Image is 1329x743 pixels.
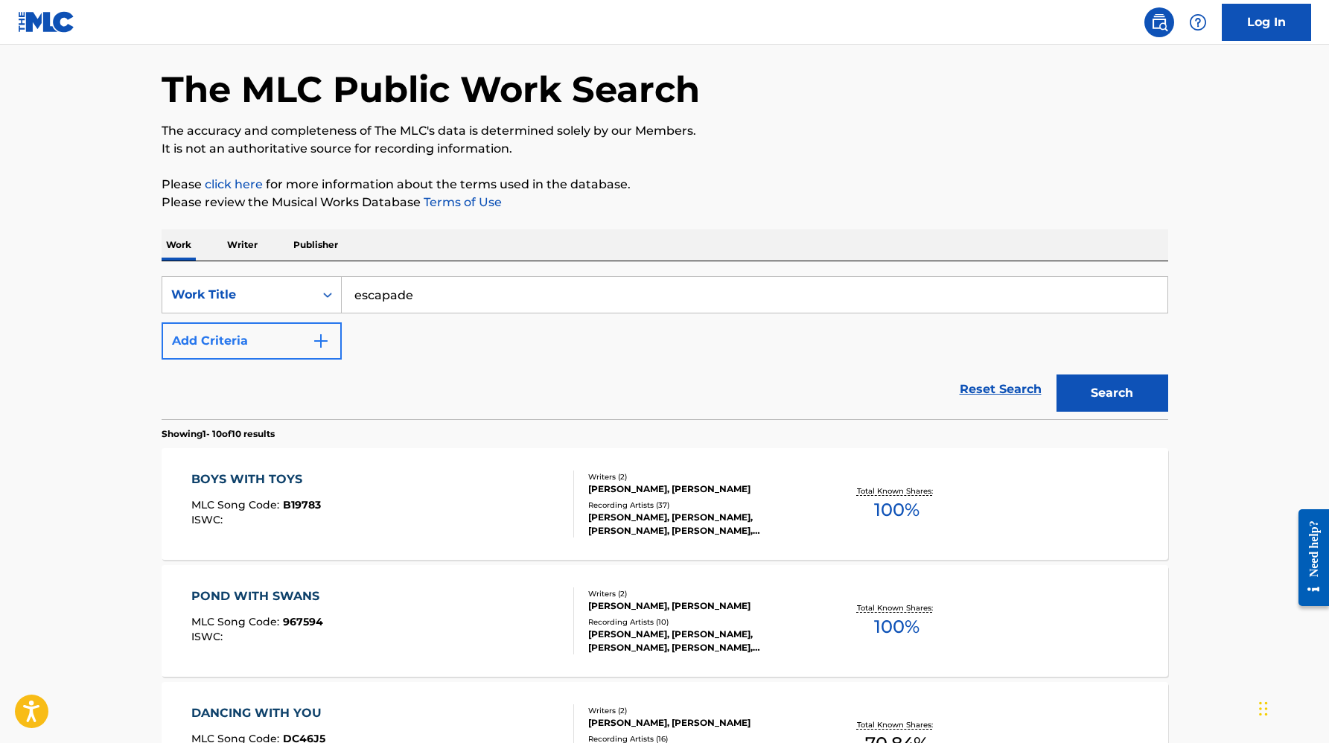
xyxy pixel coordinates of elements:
span: ISWC : [191,630,226,643]
div: [PERSON_NAME], [PERSON_NAME], [PERSON_NAME], [PERSON_NAME], [PERSON_NAME] [588,628,813,654]
img: help [1189,13,1207,31]
div: [PERSON_NAME], [PERSON_NAME] [588,482,813,496]
div: POND WITH SWANS [191,587,327,605]
span: 100 % [874,613,920,640]
p: Publisher [289,229,342,261]
div: [PERSON_NAME], [PERSON_NAME], [PERSON_NAME], [PERSON_NAME], [PERSON_NAME] [588,511,813,538]
div: Writers ( 2 ) [588,471,813,482]
p: Total Known Shares: [857,602,937,613]
div: Recording Artists ( 37 ) [588,500,813,511]
form: Search Form [162,276,1168,419]
span: ISWC : [191,513,226,526]
button: Add Criteria [162,322,342,360]
div: Recording Artists ( 10 ) [588,616,813,628]
iframe: Resource Center [1287,498,1329,618]
p: It is not an authoritative source for recording information. [162,140,1168,158]
span: 967594 [283,615,323,628]
div: Work Title [171,286,305,304]
p: Please for more information about the terms used in the database. [162,176,1168,194]
h1: The MLC Public Work Search [162,67,700,112]
p: Please review the Musical Works Database [162,194,1168,211]
img: 9d2ae6d4665cec9f34b9.svg [312,332,330,350]
p: Work [162,229,196,261]
a: POND WITH SWANSMLC Song Code:967594ISWC:Writers (2)[PERSON_NAME], [PERSON_NAME]Recording Artists ... [162,565,1168,677]
div: BOYS WITH TOYS [191,471,321,488]
a: Log In [1222,4,1311,41]
span: MLC Song Code : [191,498,283,511]
span: 100 % [874,497,920,523]
img: MLC Logo [18,11,75,33]
div: Writers ( 2 ) [588,588,813,599]
a: Public Search [1144,7,1174,37]
p: Total Known Shares: [857,485,937,497]
div: DANCING WITH YOU [191,704,329,722]
div: [PERSON_NAME], [PERSON_NAME] [588,599,813,613]
a: BOYS WITH TOYSMLC Song Code:B19783ISWC:Writers (2)[PERSON_NAME], [PERSON_NAME]Recording Artists (... [162,448,1168,560]
a: click here [205,177,263,191]
button: Search [1056,374,1168,412]
span: B19783 [283,498,321,511]
p: The accuracy and completeness of The MLC's data is determined solely by our Members. [162,122,1168,140]
span: MLC Song Code : [191,615,283,628]
img: search [1150,13,1168,31]
p: Writer [223,229,262,261]
a: Terms of Use [421,195,502,209]
p: Showing 1 - 10 of 10 results [162,427,275,441]
iframe: Chat Widget [1255,672,1329,743]
a: Reset Search [952,373,1049,406]
div: Help [1183,7,1213,37]
div: [PERSON_NAME], [PERSON_NAME] [588,716,813,730]
div: Writers ( 2 ) [588,705,813,716]
p: Total Known Shares: [857,719,937,730]
div: Drag [1259,686,1268,731]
